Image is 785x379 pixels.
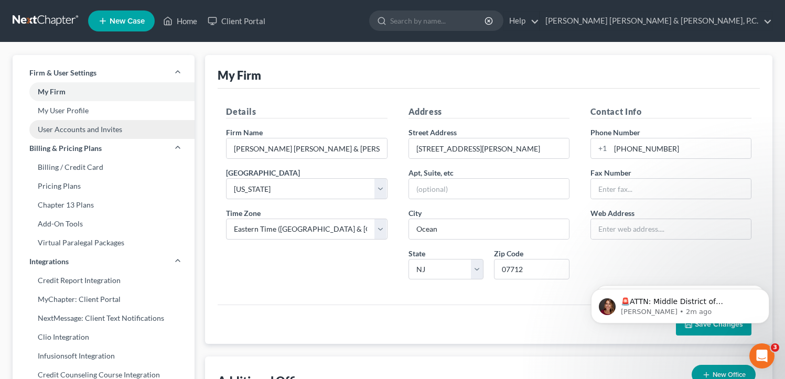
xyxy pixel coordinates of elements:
[590,167,631,178] label: Fax Number
[591,179,751,199] input: Enter fax...
[226,167,300,178] label: [GEOGRAPHIC_DATA]
[771,343,779,352] span: 3
[409,219,569,239] input: Enter city...
[13,139,195,158] a: Billing & Pricing Plans
[610,138,751,158] input: Enter phone...
[13,233,195,252] a: Virtual Paralegal Packages
[409,138,569,158] input: Enter address...
[13,63,195,82] a: Firm & User Settings
[29,256,69,267] span: Integrations
[158,12,202,30] a: Home
[13,196,195,214] a: Chapter 13 Plans
[29,68,96,78] span: Firm & User Settings
[13,252,195,271] a: Integrations
[202,12,271,30] a: Client Portal
[408,208,422,219] label: City
[226,128,263,137] span: Firm Name
[218,68,261,83] div: My Firm
[408,167,454,178] label: Apt, Suite, etc
[591,138,610,158] div: +1
[13,346,195,365] a: Infusionsoft Integration
[13,82,195,101] a: My Firm
[226,105,387,118] h5: Details
[494,248,523,259] label: Zip Code
[13,120,195,139] a: User Accounts and Invites
[13,328,195,346] a: Clio Integration
[13,158,195,177] a: Billing / Credit Card
[226,208,261,219] label: Time Zone
[409,179,569,199] input: (optional)
[13,271,195,290] a: Credit Report Integration
[408,248,425,259] label: State
[575,267,785,340] iframe: Intercom notifications message
[390,11,486,30] input: Search by name...
[227,138,386,158] input: Enter name...
[590,105,751,118] h5: Contact Info
[13,214,195,233] a: Add-On Tools
[13,290,195,309] a: MyChapter: Client Portal
[29,143,102,154] span: Billing & Pricing Plans
[408,127,457,138] label: Street Address
[13,177,195,196] a: Pricing Plans
[590,208,635,219] label: Web Address
[749,343,775,369] iframe: Intercom live chat
[494,259,569,280] input: XXXXX
[13,309,195,328] a: NextMessage: Client Text Notifications
[590,127,640,138] label: Phone Number
[591,219,751,239] input: Enter web address....
[408,105,569,118] h5: Address
[504,12,539,30] a: Help
[540,12,772,30] a: [PERSON_NAME] [PERSON_NAME] & [PERSON_NAME], P.C.
[110,17,145,25] span: New Case
[13,101,195,120] a: My User Profile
